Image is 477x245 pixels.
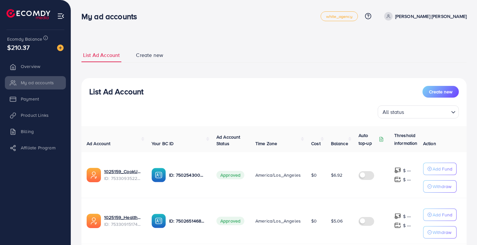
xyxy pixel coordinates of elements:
p: Auto top-up [359,131,377,147]
a: [PERSON_NAME] [PERSON_NAME] [382,12,467,20]
img: top-up amount [394,167,401,174]
p: Withdraw [433,183,451,190]
p: Add Fund [433,165,452,173]
span: ID: 7533091517477666817 [104,221,141,227]
img: top-up amount [394,176,401,183]
img: top-up amount [394,222,401,229]
p: Withdraw [433,228,451,236]
span: Approved [216,171,244,179]
img: ic-ba-acc.ded83a64.svg [152,168,166,182]
img: top-up amount [394,213,401,220]
span: $0 [311,218,317,224]
span: Balance [331,140,348,147]
h3: My ad accounts [81,12,142,21]
span: Action [423,140,436,147]
p: ID: 7502543000648794128 [169,171,206,179]
p: $ --- [403,222,411,229]
div: Search for option [378,105,459,118]
p: $ --- [403,167,411,174]
span: Create new [136,51,163,59]
a: white_agency [321,11,358,21]
span: Ad Account Status [216,134,240,147]
span: Your BC ID [152,140,174,147]
h3: List Ad Account [89,87,143,96]
div: <span class='underline'>1025159_CookURC Essentials_1753935022025</span></br>7533093522495029249 [104,168,141,182]
img: menu [57,12,65,20]
a: 1025159_Healthy Vibrant Living_1753934588845 [104,214,141,221]
button: Withdraw [423,226,457,238]
span: Ecomdy Balance [7,36,42,42]
button: Create new [422,86,459,98]
span: $5.06 [331,218,343,224]
img: ic-ads-acc.e4c84228.svg [87,168,101,182]
span: Ad Account [87,140,111,147]
span: Approved [216,217,244,225]
img: ic-ads-acc.e4c84228.svg [87,214,101,228]
img: logo [6,9,50,19]
span: America/Los_Angeles [255,172,301,178]
button: Add Fund [423,209,457,221]
button: Add Fund [423,163,457,175]
a: 1025159_CookURC Essentials_1753935022025 [104,168,141,175]
div: <span class='underline'>1025159_Healthy Vibrant Living_1753934588845</span></br>7533091517477666817 [104,214,141,227]
input: Search for option [406,106,448,117]
span: ID: 7533093522495029249 [104,175,141,182]
button: Withdraw [423,180,457,193]
span: America/Los_Angeles [255,218,301,224]
span: List Ad Account [83,51,120,59]
span: Time Zone [255,140,277,147]
span: Cost [311,140,321,147]
span: $0 [311,172,317,178]
span: $210.37 [7,43,30,52]
span: All status [381,107,406,117]
span: Create new [429,88,452,95]
span: $6.92 [331,172,343,178]
p: $ --- [403,176,411,184]
p: Threshold information [394,131,426,147]
p: Add Fund [433,211,452,219]
img: image [57,45,64,51]
span: white_agency [326,14,352,19]
img: ic-ba-acc.ded83a64.svg [152,214,166,228]
p: ID: 7502651468420317191 [169,217,206,225]
p: [PERSON_NAME] [PERSON_NAME] [395,12,467,20]
p: $ --- [403,212,411,220]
